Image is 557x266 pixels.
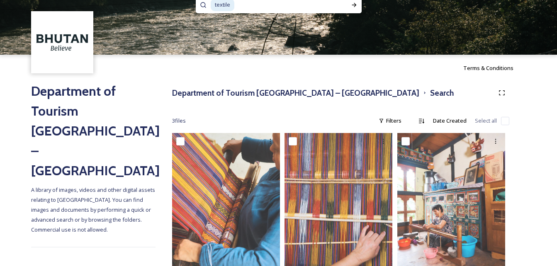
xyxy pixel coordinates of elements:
[463,64,513,72] span: Terms & Conditions
[429,113,471,129] div: Date Created
[475,117,497,125] span: Select all
[31,81,156,181] h2: Department of Tourism [GEOGRAPHIC_DATA] – [GEOGRAPHIC_DATA]
[31,186,156,233] span: A library of images, videos and other digital assets relating to [GEOGRAPHIC_DATA]. You can find ...
[463,63,526,73] a: Terms & Conditions
[375,113,406,129] div: Filters
[430,87,454,99] h3: Search
[32,12,92,73] img: BT_Logo_BB_Lockup_CMYK_High%2520Res.jpg
[172,117,186,125] span: 3 file s
[172,87,419,99] h3: Department of Tourism [GEOGRAPHIC_DATA] – [GEOGRAPHIC_DATA]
